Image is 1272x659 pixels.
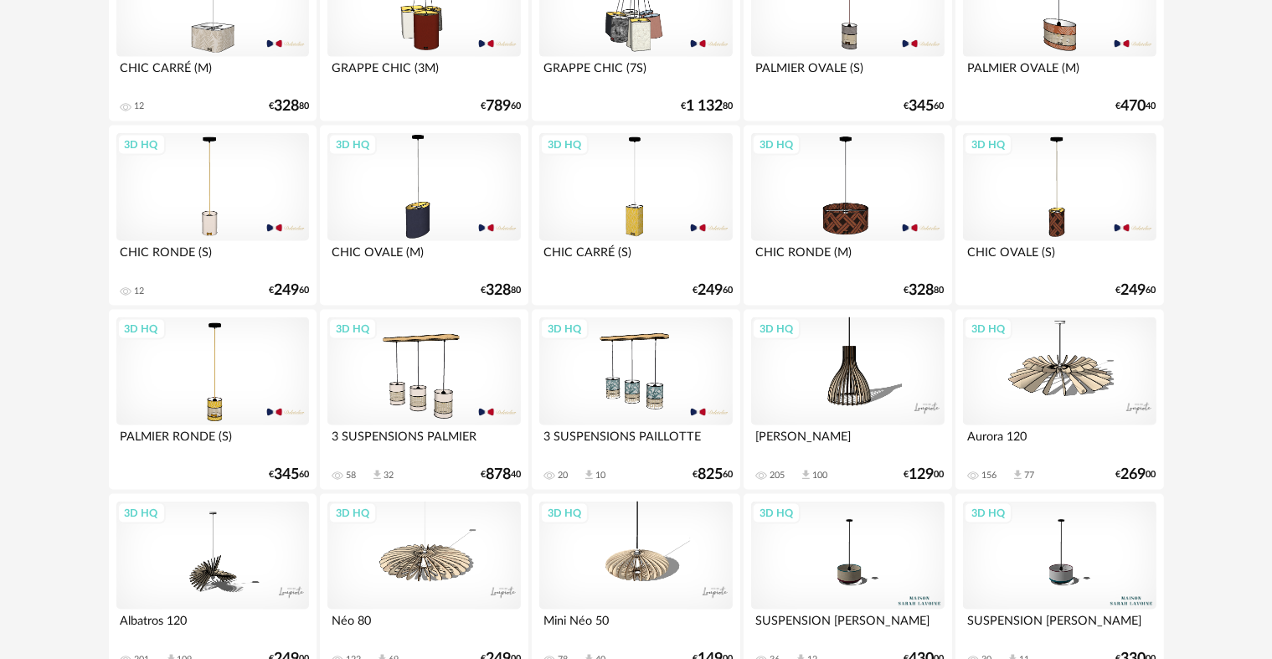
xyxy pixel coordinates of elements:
[904,469,945,481] div: € 00
[1121,100,1146,112] span: 470
[751,610,944,643] div: SUSPENSION [PERSON_NAME]
[964,134,1012,156] div: 3D HQ
[1116,100,1156,112] div: € 40
[117,134,166,156] div: 3D HQ
[751,241,944,275] div: CHIC RONDE (M)
[681,100,733,112] div: € 80
[539,425,732,459] div: 3 SUSPENSIONS PAILLOTTE
[117,502,166,524] div: 3D HQ
[486,100,511,112] span: 789
[558,470,568,481] div: 20
[328,134,377,156] div: 3D HQ
[539,241,732,275] div: CHIC CARRÉ (S)
[532,126,739,306] a: 3D HQ CHIC CARRÉ (S) €24960
[327,425,520,459] div: 3 SUSPENSIONS PALMIER
[540,134,589,156] div: 3D HQ
[328,318,377,340] div: 3D HQ
[269,285,309,296] div: € 60
[116,425,309,459] div: PALMIER RONDE (S)
[1121,469,1146,481] span: 269
[904,100,945,112] div: € 60
[1012,469,1024,481] span: Download icon
[955,126,1163,306] a: 3D HQ CHIC OVALE (S) €24960
[1116,469,1156,481] div: € 00
[693,285,733,296] div: € 60
[540,318,589,340] div: 3D HQ
[346,470,356,481] div: 58
[540,502,589,524] div: 3D HQ
[532,310,739,491] a: 3D HQ 3 SUSPENSIONS PAILLOTTE 20 Download icon 10 €82560
[1024,470,1034,481] div: 77
[269,469,309,481] div: € 60
[328,502,377,524] div: 3D HQ
[698,285,723,296] span: 249
[964,502,1012,524] div: 3D HQ
[539,610,732,643] div: Mini Néo 50
[963,425,1156,459] div: Aurora 120
[320,126,528,306] a: 3D HQ CHIC OVALE (M) €32880
[274,469,299,481] span: 345
[135,286,145,297] div: 12
[135,100,145,112] div: 12
[595,470,605,481] div: 10
[698,469,723,481] span: 825
[481,100,521,112] div: € 60
[274,285,299,296] span: 249
[909,469,935,481] span: 129
[371,469,384,481] span: Download icon
[274,100,299,112] span: 328
[751,425,944,459] div: [PERSON_NAME]
[327,57,520,90] div: GRAPPE CHIC (3M)
[963,241,1156,275] div: CHIC OVALE (S)
[751,57,944,90] div: PALMIER OVALE (S)
[269,100,309,112] div: € 80
[752,134,801,156] div: 3D HQ
[981,470,996,481] div: 156
[539,57,732,90] div: GRAPPE CHIC (7S)
[744,126,951,306] a: 3D HQ CHIC RONDE (M) €32880
[964,318,1012,340] div: 3D HQ
[909,100,935,112] span: 345
[744,310,951,491] a: 3D HQ [PERSON_NAME] 205 Download icon 100 €12900
[693,469,733,481] div: € 60
[909,285,935,296] span: 328
[800,469,812,481] span: Download icon
[481,469,521,481] div: € 40
[686,100,723,112] span: 1 132
[109,126,317,306] a: 3D HQ CHIC RONDE (S) 12 €24960
[327,241,520,275] div: CHIC OVALE (M)
[327,610,520,643] div: Néo 80
[109,310,317,491] a: 3D HQ PALMIER RONDE (S) €34560
[963,57,1156,90] div: PALMIER OVALE (M)
[812,470,827,481] div: 100
[1121,285,1146,296] span: 249
[904,285,945,296] div: € 80
[752,318,801,340] div: 3D HQ
[770,470,785,481] div: 205
[384,470,394,481] div: 32
[481,285,521,296] div: € 80
[116,610,309,643] div: Albatros 120
[583,469,595,481] span: Download icon
[486,285,511,296] span: 328
[752,502,801,524] div: 3D HQ
[955,310,1163,491] a: 3D HQ Aurora 120 156 Download icon 77 €26900
[117,318,166,340] div: 3D HQ
[320,310,528,491] a: 3D HQ 3 SUSPENSIONS PALMIER 58 Download icon 32 €87840
[963,610,1156,643] div: SUSPENSION [PERSON_NAME]
[486,469,511,481] span: 878
[116,241,309,275] div: CHIC RONDE (S)
[116,57,309,90] div: CHIC CARRÉ (M)
[1116,285,1156,296] div: € 60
